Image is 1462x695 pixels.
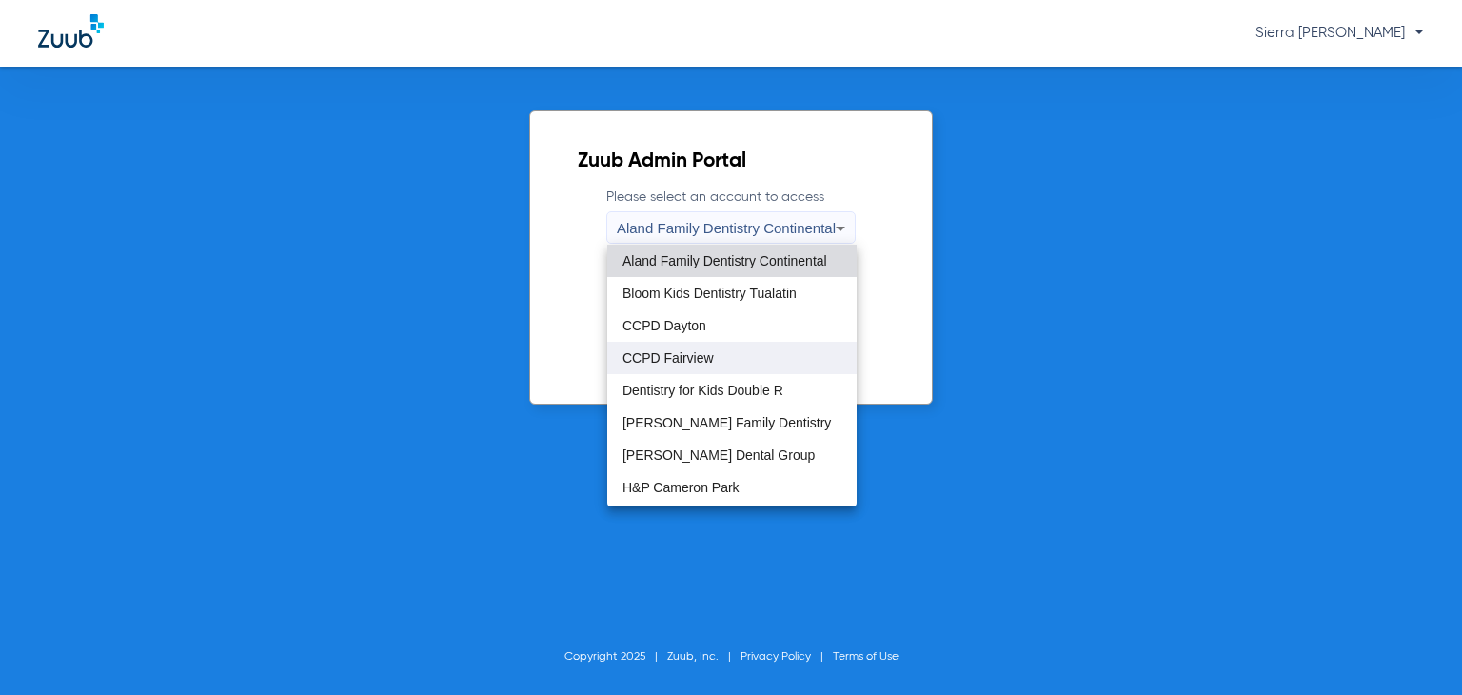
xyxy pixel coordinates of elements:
span: Bloom Kids Dentistry Tualatin [622,287,797,300]
span: Dentistry for Kids Double R [622,384,783,397]
span: [PERSON_NAME] Dental Group [622,448,815,462]
span: CCPD Dayton [622,319,706,332]
span: CCPD Fairview [622,351,714,365]
span: [PERSON_NAME] Family Dentistry [622,416,831,429]
span: H&P Cameron Park [622,481,740,494]
span: Aland Family Dentistry Continental [622,254,827,268]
